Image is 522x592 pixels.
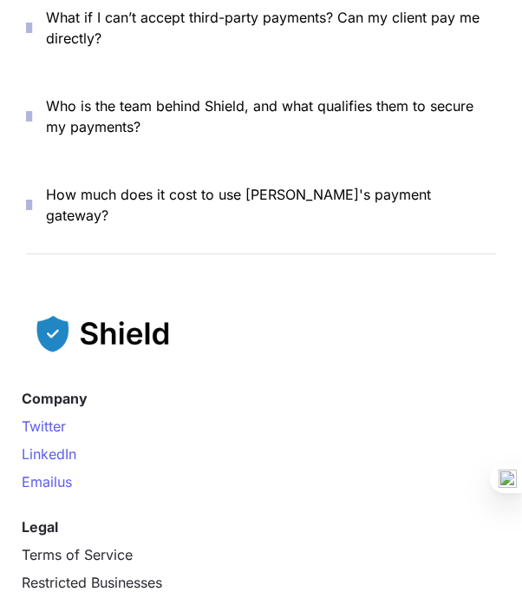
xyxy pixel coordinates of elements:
[22,418,66,435] a: Twitter
[22,518,58,536] strong: Legal
[46,97,478,135] span: Who is the team behind Shield, and what qualifies them to secure my payments?
[499,470,517,488] img: one_i.png
[46,9,484,47] span: What if I can’t accept third-party payments? Can my client pay me directly?
[46,186,435,224] span: How much does it cost to use [PERSON_NAME]'s payment gateway?
[22,473,72,490] a: Emailus
[22,546,133,563] a: Terms of Service
[57,473,72,490] span: us
[22,574,162,591] a: Restricted Businesses
[22,390,88,407] strong: Company
[22,473,57,490] span: Email
[22,445,76,463] a: LinkedIn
